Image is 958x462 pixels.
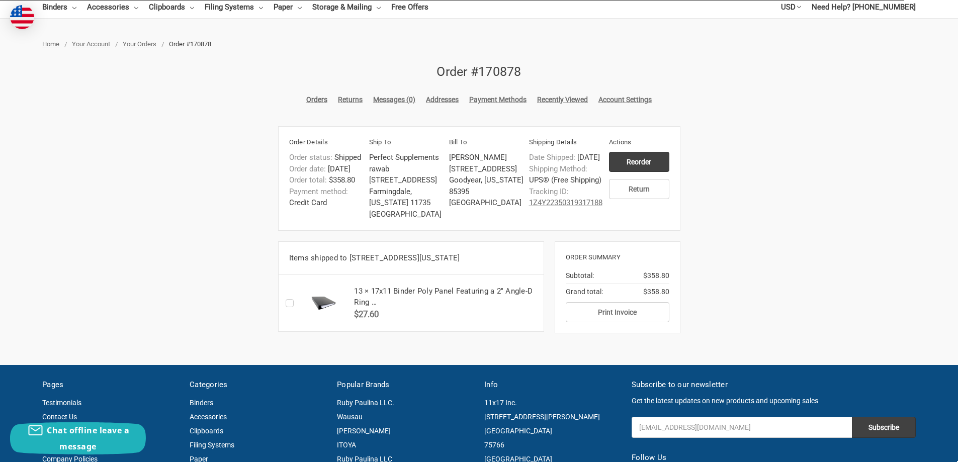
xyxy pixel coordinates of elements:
[852,417,916,438] input: Subscribe
[469,95,527,105] a: Payment Methods
[449,137,529,149] h6: Bill To
[369,209,444,220] li: [GEOGRAPHIC_DATA]
[289,186,364,209] dd: Credit Card
[529,186,569,198] dt: Tracking ID:
[42,413,77,421] a: Contact Us
[289,152,332,163] dt: Order status:
[337,399,394,407] a: Ruby Paulina LLC.
[42,40,59,48] a: Home
[289,174,327,186] dt: Order total:
[123,40,156,48] a: Your Orders
[529,152,575,163] dt: Date Shipped:
[449,174,524,197] li: Goodyear, [US_STATE] 85395
[42,379,179,391] h5: Pages
[369,137,449,149] h6: Ship To
[643,287,669,297] span: $358.80
[72,40,110,48] a: Your Account
[338,95,363,105] a: Returns
[632,417,852,438] input: Your email address
[643,270,669,281] span: $358.80
[373,95,415,105] a: Messages (0)
[537,95,588,105] a: Recently Viewed
[449,152,524,163] li: [PERSON_NAME]
[369,163,444,175] li: rawab
[10,5,34,29] img: duty and tax information for United States
[337,379,474,391] h5: Popular Brands
[289,163,364,175] dd: [DATE]
[609,179,669,199] a: Return
[369,174,444,186] li: [STREET_ADDRESS]
[10,422,146,454] button: Chat offline leave a message
[609,137,669,149] h6: Actions
[301,291,346,316] img: 17x11 Binder Poly Panel Featuring a 2" Angle-D Ring Black
[47,425,129,452] span: Chat offline leave a message
[529,163,587,175] dt: Shipping Method:
[632,379,916,391] h5: Subscribe to our newsletter
[169,40,211,48] span: Order #170878
[337,413,363,421] a: Wausau
[289,186,348,198] dt: Payment method:
[449,197,524,209] li: [GEOGRAPHIC_DATA]
[190,379,326,391] h5: Categories
[449,163,524,175] li: [STREET_ADDRESS]
[566,271,594,280] span: Subtotal:
[484,379,621,391] h5: Info
[566,252,669,262] h6: Order Summary
[190,399,213,407] a: Binders
[566,302,669,322] button: Print Invoice
[190,427,223,435] a: Clipboards
[529,163,603,186] dd: UPS® (Free Shipping)
[354,309,379,319] span: $27.60
[190,413,227,421] a: Accessories
[529,137,609,149] h6: Shipping Details
[609,152,669,172] input: Reorder
[369,186,444,209] li: Farmingdale, [US_STATE] 11735
[598,95,652,105] a: Account Settings
[289,163,326,175] dt: Order date:
[426,95,459,105] a: Addresses
[632,396,916,406] p: Get the latest updates on new products and upcoming sales
[42,399,81,407] a: Testimonials
[337,427,391,435] a: [PERSON_NAME]
[289,137,369,149] h6: Order Details
[529,198,602,207] a: 1Z4Y22350319317188
[278,62,680,81] h2: Order #170878
[190,441,234,449] a: Filing Systems
[566,288,603,296] span: Grand total:
[369,152,444,163] li: Perfect Supplements
[306,95,327,105] a: Orders
[337,441,356,449] a: ITOYA
[354,286,538,308] h5: 13 × 17x11 Binder Poly Panel Featuring a 2" Angle-D Ring …
[289,252,533,264] h5: Items shipped to [STREET_ADDRESS][US_STATE]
